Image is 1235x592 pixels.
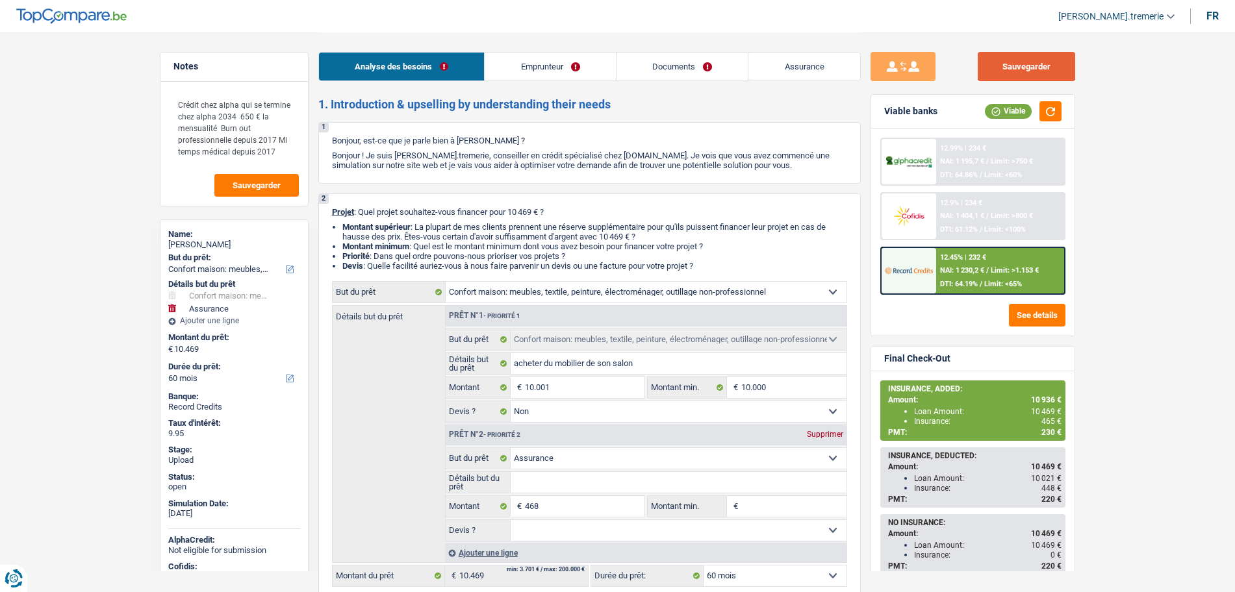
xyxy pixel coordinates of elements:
[980,280,982,288] span: /
[168,561,300,572] div: Cofidis:
[319,53,485,80] a: Analyse des besoins
[1041,561,1062,571] span: 220 €
[884,353,950,364] div: Final Check-Out
[318,97,861,112] h2: 1. Introduction & upselling by understanding their needs
[1031,407,1062,416] span: 10 469 €
[342,222,847,241] li: : La plupart de mes clients prennent une réserve supplémentaire pour qu'ils puissent financer leu...
[984,171,1022,179] span: Limit: <60%
[168,253,298,263] label: But du prêt:
[507,567,585,573] div: min: 3.701 € / max: 200.000 €
[804,430,847,438] div: Supprimer
[511,496,525,517] span: €
[342,251,847,261] li: : Dans quel ordre pouvons-nous prioriser vos projets ?
[168,402,300,412] div: Record Credits
[168,545,300,556] div: Not eligible for submission
[168,482,300,492] div: open
[885,154,933,169] img: AlphaCredit
[984,280,1022,288] span: Limit: <65%
[446,377,511,398] label: Montant
[446,401,511,422] label: Devis ?
[446,520,511,541] label: Devis ?
[940,157,984,166] span: NAI: 1 195,7 €
[1009,304,1065,327] button: See details
[727,377,741,398] span: €
[888,428,1062,437] div: PMT:
[1041,417,1062,426] span: 465 €
[1031,474,1062,483] span: 10 021 €
[332,151,847,170] p: Bonjour ! Je suis [PERSON_NAME].tremerie, conseiller en crédit spécialisé chez [DOMAIN_NAME]. Je ...
[591,565,704,586] label: Durée du prêt:
[1041,428,1062,437] span: 230 €
[168,316,300,325] div: Ajouter une ligne
[1041,495,1062,504] span: 220 €
[483,431,520,438] span: - Priorité 2
[1050,550,1062,560] span: 0 €
[332,207,847,217] p: : Quel projet souhaitez-vous financer pour 10 469 € ?
[1041,484,1062,493] span: 448 €
[168,391,300,402] div: Banque:
[991,212,1033,220] span: Limit: >800 €
[885,258,933,282] img: Record Credits
[1031,541,1062,550] span: 10 469 €
[168,445,300,455] div: Stage:
[986,212,989,220] span: /
[914,541,1062,550] div: Loan Amount:
[940,280,978,288] span: DTI: 64.19%
[885,204,933,228] img: Cofidis
[168,472,300,482] div: Status:
[319,123,329,132] div: 1
[978,52,1075,81] button: Sauvegarder
[940,144,986,153] div: 12.99% | 234 €
[748,53,860,80] a: Assurance
[483,312,520,319] span: - Priorité 1
[940,225,978,234] span: DTI: 61.12%
[446,472,511,493] label: Détails but du prêt
[168,455,300,465] div: Upload
[342,261,363,271] span: Devis
[168,535,300,545] div: AlphaCredit:
[342,241,847,251] li: : Quel est le montant minimum dont vous avez besoin pour financer votre projet ?
[342,222,411,232] strong: Montant supérieur
[1058,11,1164,22] span: [PERSON_NAME].tremerie
[511,377,525,398] span: €
[168,499,300,509] div: Simulation Date:
[168,428,300,439] div: 9.95
[914,484,1062,493] div: Insurance:
[984,225,1026,234] span: Limit: <100%
[914,474,1062,483] div: Loan Amount:
[888,561,1062,571] div: PMT:
[168,332,298,343] label: Montant du prêt:
[446,430,524,439] div: Prêt n°2
[168,418,300,428] div: Taux d'intérêt:
[333,565,445,586] label: Montant du prêt
[986,157,989,166] span: /
[342,241,409,251] strong: Montant minimum
[980,171,982,179] span: /
[446,312,524,320] div: Prêt n°1
[445,543,847,562] div: Ajouter une ligne
[446,496,511,517] label: Montant
[648,496,727,517] label: Montant min.
[446,329,511,350] label: But du prêt
[168,279,300,290] div: Détails but du prêt
[168,344,173,354] span: €
[168,240,300,250] div: [PERSON_NAME]
[16,8,127,24] img: TopCompare Logo
[940,266,984,275] span: NAI: 1 230,2 €
[332,207,354,217] span: Projet
[888,518,1062,527] div: NO INSURANCE:
[888,529,1062,538] div: Amount:
[1048,6,1175,27] a: [PERSON_NAME].tremerie
[986,266,989,275] span: /
[985,104,1032,118] div: Viable
[168,508,300,519] div: [DATE]
[991,157,1033,166] span: Limit: >750 €
[446,353,511,374] label: Détails but du prêt
[888,384,1062,393] div: INSURANCE, ADDED:
[888,395,1062,404] div: Amount:
[940,212,984,220] span: NAI: 1 404,1 €
[884,106,937,117] div: Viable banks
[332,136,847,145] p: Bonjour, est-ce que je parle bien à [PERSON_NAME] ?
[1031,395,1062,404] span: 10 936 €
[214,174,299,197] button: Sauvegarder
